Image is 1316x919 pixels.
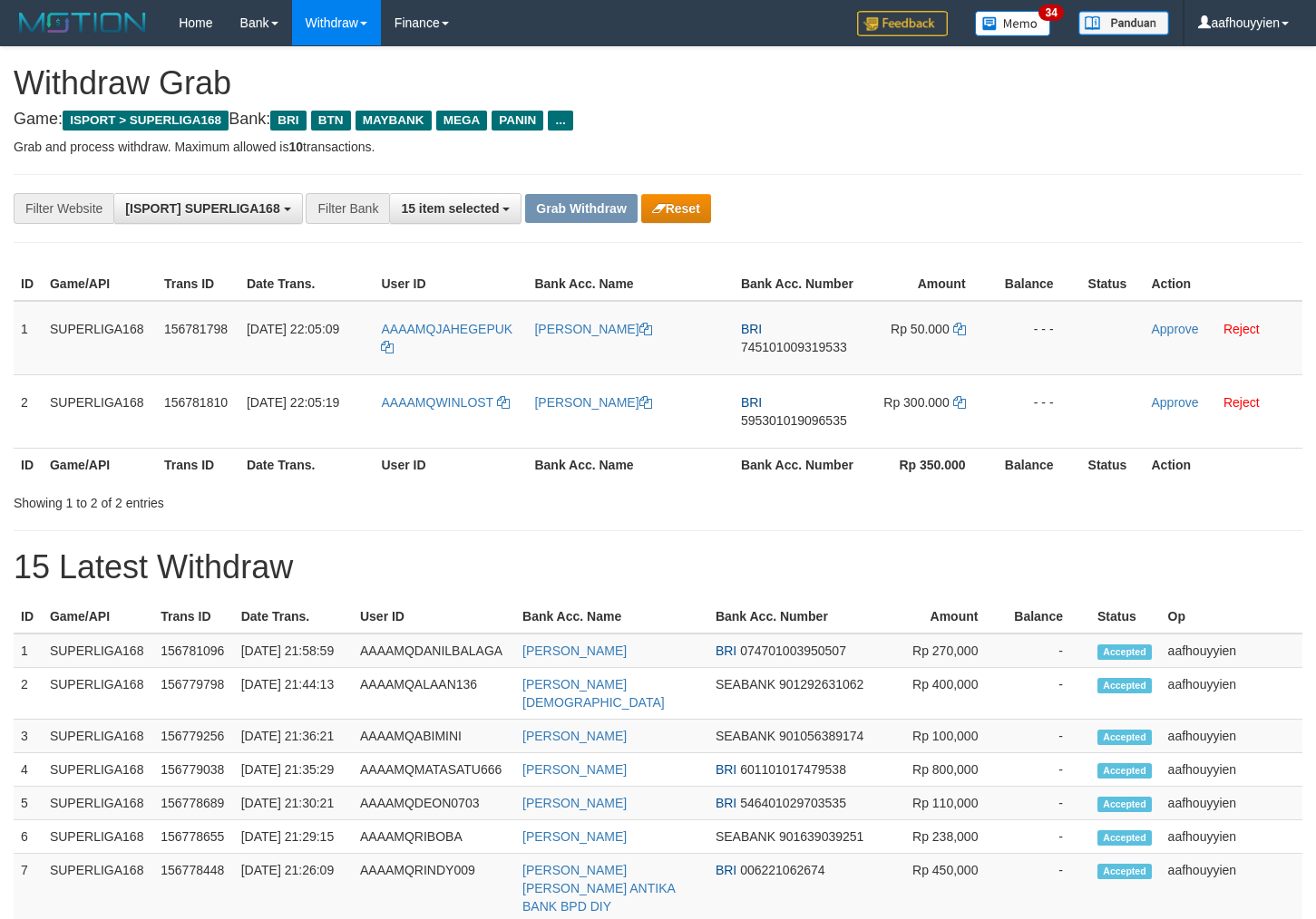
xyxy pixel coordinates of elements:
th: Balance [993,267,1081,301]
td: aafhouyyien [1161,668,1302,720]
a: Reject [1223,395,1260,410]
a: Copy 50000 to clipboard [953,322,966,336]
a: Reject [1223,322,1260,336]
td: [DATE] 21:30:21 [234,787,353,820]
span: Rp 300.000 [883,395,949,410]
th: Status [1090,600,1161,634]
td: SUPERLIGA168 [43,668,153,720]
img: MOTION_logo.png [14,9,151,36]
td: SUPERLIGA168 [43,753,153,787]
td: 156779798 [153,668,233,720]
span: BRI [716,796,736,810]
td: AAAAMQRIBOBA [353,820,515,854]
span: AAAAMQWINLOST [381,395,492,410]
span: Copy 745101009319533 to clipboard [741,340,847,354]
span: PANIN [492,111,543,131]
span: Copy 901639039251 to clipboard [779,829,863,844]
span: BRI [741,322,762,336]
span: BRI [741,395,762,410]
span: MAYBANK [356,111,432,131]
a: AAAAMQWINLOST [381,395,509,410]
td: [DATE] 21:36:21 [234,720,353,753]
span: BRI [270,111,306,131]
span: Accepted [1097,644,1152,660]
span: Copy 074701003950507 to clipboard [740,643,846,658]
td: aafhouyyien [1161,787,1302,820]
td: SUPERLIGA168 [43,787,153,820]
a: [PERSON_NAME][DEMOGRAPHIC_DATA] [522,677,665,710]
th: Bank Acc. Name [515,600,708,634]
button: Grab Withdraw [525,194,637,223]
th: Date Trans. [239,267,375,301]
td: SUPERLIGA168 [43,820,153,854]
th: Trans ID [157,267,239,301]
div: Filter Bank [306,193,389,224]
td: 3 [14,720,43,753]
td: 6 [14,820,43,854]
th: ID [14,267,43,301]
th: Op [1161,600,1302,634]
div: Showing 1 to 2 of 2 entries [14,487,535,512]
span: Copy 595301019096535 to clipboard [741,413,847,428]
td: SUPERLIGA168 [43,634,153,668]
th: User ID [374,267,527,301]
td: SUPERLIGA168 [43,301,157,375]
td: Rp 238,000 [882,820,1006,854]
th: Game/API [43,600,153,634]
span: BRI [716,863,736,877]
td: Rp 270,000 [882,634,1006,668]
span: Copy 006221062674 to clipboard [740,863,824,877]
td: - - - [993,374,1081,448]
a: [PERSON_NAME] [PERSON_NAME] ANTIKA BANK BPD DIY [522,863,675,914]
td: aafhouyyien [1161,720,1302,753]
th: Trans ID [157,448,239,481]
td: Rp 800,000 [882,753,1006,787]
span: ... [548,111,572,131]
span: ISPORT > SUPERLIGA168 [63,111,229,131]
span: 34 [1038,5,1063,21]
span: 156781798 [164,322,228,336]
th: User ID [374,448,527,481]
td: Rp 100,000 [882,720,1006,753]
th: Action [1144,448,1302,481]
span: Accepted [1097,763,1152,779]
td: [DATE] 21:35:29 [234,753,353,787]
td: 2 [14,668,43,720]
button: 15 item selected [389,193,522,224]
td: 156781096 [153,634,233,668]
th: ID [14,600,43,634]
span: SEABANK [716,829,775,844]
span: Accepted [1097,730,1152,745]
td: - [1005,820,1090,854]
td: 156778655 [153,820,233,854]
span: 156781810 [164,395,228,410]
a: [PERSON_NAME] [534,322,651,336]
td: [DATE] 21:44:13 [234,668,353,720]
td: SUPERLIGA168 [43,374,157,448]
a: [PERSON_NAME] [522,762,627,777]
th: Game/API [43,267,157,301]
p: Grab and process withdraw. Maximum allowed is transactions. [14,138,1302,156]
th: Date Trans. [239,448,375,481]
td: AAAAMQABIMINI [353,720,515,753]
h4: Game: Bank: [14,111,1302,129]
th: Bank Acc. Name [527,448,733,481]
span: AAAAMQJAHEGEPUK [381,322,512,336]
a: [PERSON_NAME] [522,643,627,658]
td: [DATE] 21:58:59 [234,634,353,668]
th: Bank Acc. Number [734,448,861,481]
td: [DATE] 21:29:15 [234,820,353,854]
button: [ISPORT] SUPERLIGA168 [113,193,302,224]
th: Game/API [43,448,157,481]
td: 156779256 [153,720,233,753]
img: panduan.png [1078,11,1169,35]
strong: 10 [288,140,303,154]
th: Status [1081,267,1145,301]
td: - - - [993,301,1081,375]
th: User ID [353,600,515,634]
span: 15 item selected [401,201,499,216]
th: Status [1081,448,1145,481]
td: - [1005,668,1090,720]
a: [PERSON_NAME] [522,796,627,810]
span: Accepted [1097,678,1152,693]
